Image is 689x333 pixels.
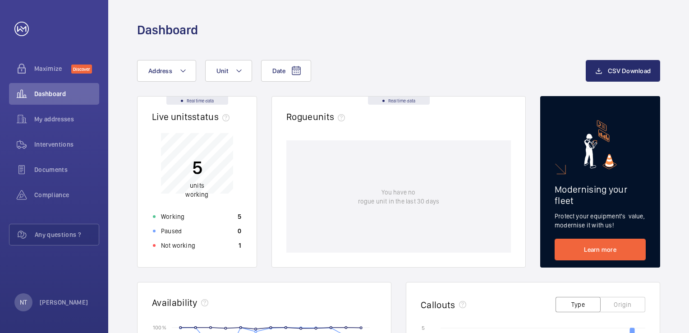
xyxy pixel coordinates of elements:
h1: Dashboard [137,22,198,38]
span: Interventions [34,140,99,149]
p: 0 [238,227,241,236]
span: Unit [216,67,228,74]
span: status [192,111,233,122]
p: 1 [239,241,241,250]
div: Real time data [166,97,228,105]
span: My addresses [34,115,99,124]
p: Protect your equipment's value, modernise it with us! [555,212,646,230]
h2: Availability [152,297,198,308]
p: units [185,181,208,199]
p: 5 [238,212,241,221]
p: Working [161,212,184,221]
button: Unit [205,60,252,82]
a: Learn more [555,239,646,260]
p: [PERSON_NAME] [40,298,88,307]
span: Date [272,67,285,74]
h2: Modernising your fleet [555,184,646,206]
button: Date [261,60,311,82]
span: Dashboard [34,89,99,98]
button: Address [137,60,196,82]
img: marketing-card.svg [584,120,617,169]
p: NT [20,298,27,307]
span: Address [148,67,172,74]
span: Compliance [34,190,99,199]
span: CSV Download [608,67,651,74]
button: Origin [600,297,645,312]
text: 100 % [153,324,166,330]
p: 5 [185,156,208,179]
p: Paused [161,227,182,236]
span: units [313,111,349,122]
h2: Callouts [421,299,455,310]
span: Discover [71,65,92,74]
h2: Live units [152,111,233,122]
p: You have no rogue unit in the last 30 days [358,188,439,206]
button: Type [556,297,601,312]
div: Real time data [368,97,430,105]
span: Any questions ? [35,230,99,239]
span: Maximize [34,64,71,73]
h2: Rogue [286,111,349,122]
button: CSV Download [586,60,660,82]
span: working [185,191,208,198]
p: Not working [161,241,195,250]
span: Documents [34,165,99,174]
text: 5 [422,325,425,331]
